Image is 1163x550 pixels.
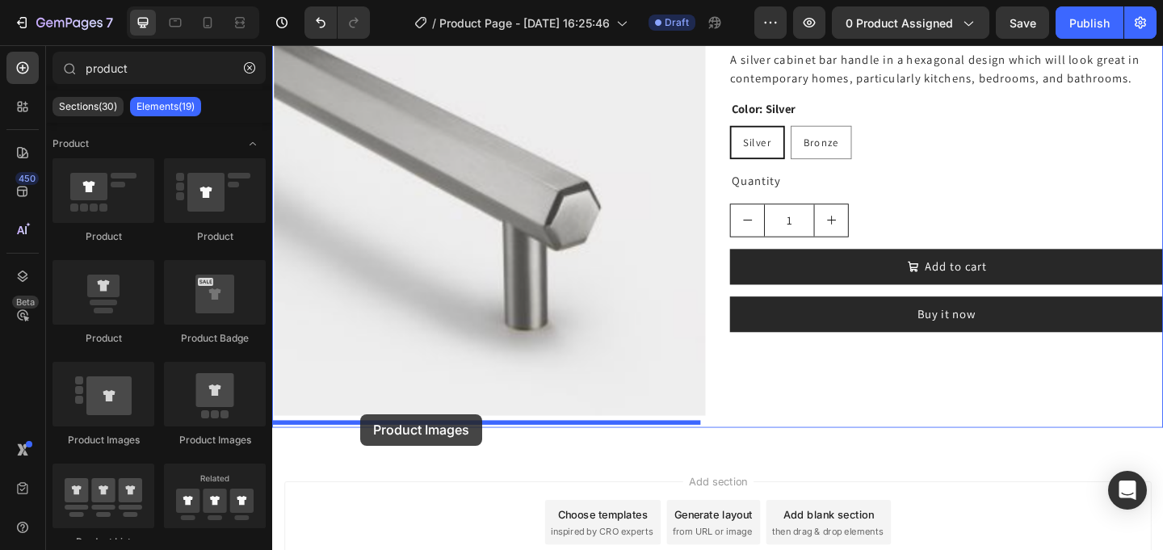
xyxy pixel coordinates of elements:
[52,136,89,151] span: Product
[52,433,154,447] div: Product Images
[6,6,120,39] button: 7
[432,15,436,31] span: /
[106,13,113,32] p: 7
[12,296,39,309] div: Beta
[164,433,266,447] div: Product Images
[52,52,266,84] input: Search Sections & Elements
[846,15,953,31] span: 0 product assigned
[665,15,689,30] span: Draft
[52,331,154,346] div: Product
[240,131,266,157] span: Toggle open
[304,6,370,39] div: Undo/Redo
[1069,15,1110,31] div: Publish
[52,229,154,244] div: Product
[439,15,610,31] span: Product Page - [DATE] 16:25:46
[1108,471,1147,510] div: Open Intercom Messenger
[996,6,1049,39] button: Save
[1010,16,1036,30] span: Save
[136,100,195,113] p: Elements(19)
[272,45,1163,550] iframe: Design area
[164,229,266,244] div: Product
[164,331,266,346] div: Product Badge
[832,6,989,39] button: 0 product assigned
[1056,6,1123,39] button: Publish
[15,172,39,185] div: 450
[52,535,154,549] div: Product List
[59,100,117,113] p: Sections(30)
